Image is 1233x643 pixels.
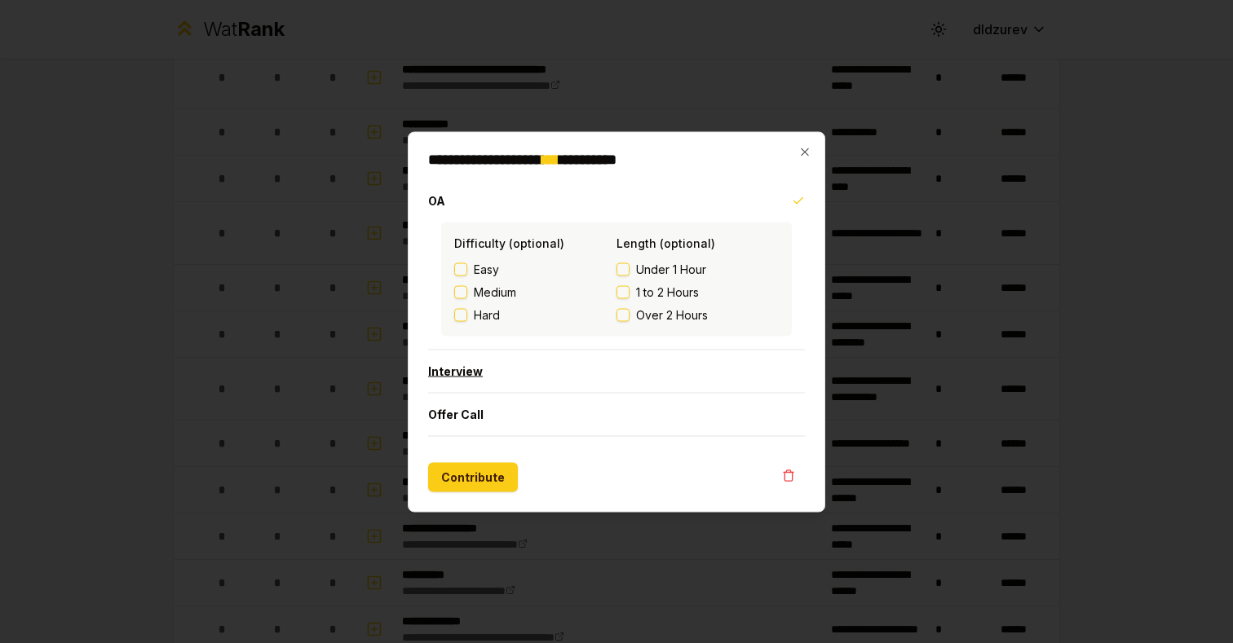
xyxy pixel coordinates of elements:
button: Offer Call [428,393,805,435]
button: Medium [454,285,467,298]
span: Easy [474,261,499,277]
span: Under 1 Hour [636,261,706,277]
button: Hard [454,308,467,321]
button: Interview [428,350,805,392]
button: 1 to 2 Hours [616,285,630,298]
button: Under 1 Hour [616,262,630,275]
button: Contribute [428,462,518,491]
div: OA [428,222,805,349]
span: 1 to 2 Hours [636,284,699,300]
button: Over 2 Hours [616,308,630,321]
span: Medium [474,284,516,300]
label: Difficulty (optional) [454,236,564,249]
span: Over 2 Hours [636,306,708,323]
label: Length (optional) [616,236,715,249]
button: OA [428,179,805,222]
button: Easy [454,262,467,275]
span: Hard [474,306,500,323]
